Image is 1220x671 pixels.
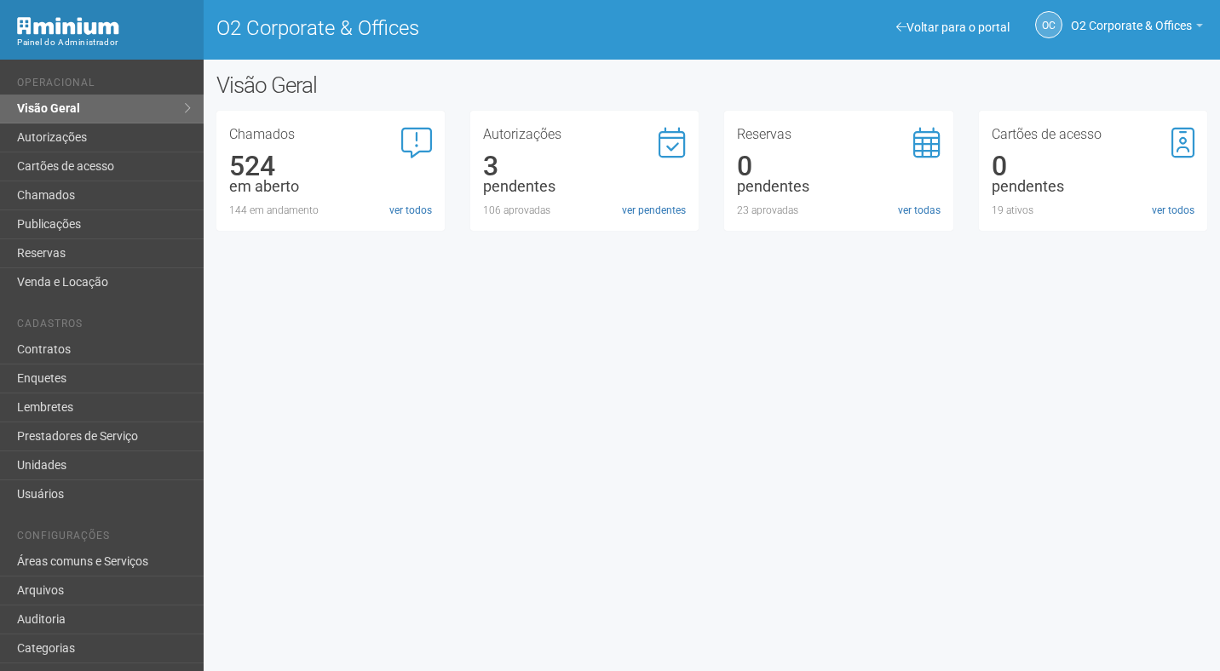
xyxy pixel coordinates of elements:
[17,35,191,50] div: Painel do Administrador
[17,77,191,95] li: Operacional
[229,179,432,194] div: em aberto
[992,158,1194,174] div: 0
[389,203,432,218] a: ver todos
[1071,3,1192,32] span: O2 Corporate & Offices
[1071,21,1203,35] a: O2 Corporate & Offices
[483,203,686,218] div: 106 aprovadas
[898,203,941,218] a: ver todas
[17,318,191,335] li: Cadastros
[737,179,940,194] div: pendentes
[483,179,686,194] div: pendentes
[17,530,191,548] li: Configurações
[17,17,119,35] img: Minium
[992,128,1194,141] h3: Cartões de acesso
[1152,203,1194,218] a: ver todos
[483,158,686,174] div: 3
[737,158,940,174] div: 0
[216,17,699,39] h1: O2 Corporate & Offices
[229,128,432,141] h3: Chamados
[896,20,1010,34] a: Voltar para o portal
[992,203,1194,218] div: 19 ativos
[622,203,686,218] a: ver pendentes
[737,203,940,218] div: 23 aprovadas
[992,179,1194,194] div: pendentes
[229,158,432,174] div: 524
[1035,11,1062,38] a: OC
[229,203,432,218] div: 144 em andamento
[216,72,614,98] h2: Visão Geral
[737,128,940,141] h3: Reservas
[483,128,686,141] h3: Autorizações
